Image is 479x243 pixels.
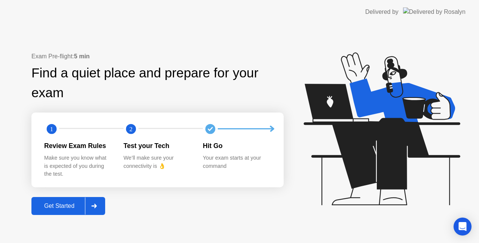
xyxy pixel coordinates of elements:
[50,125,53,132] text: 1
[44,154,112,178] div: Make sure you know what is expected of you during the test.
[123,154,191,170] div: We’ll make sure your connectivity is 👌
[31,52,284,61] div: Exam Pre-flight:
[44,141,112,151] div: Review Exam Rules
[203,154,270,170] div: Your exam starts at your command
[129,125,132,132] text: 2
[123,141,191,151] div: Test your Tech
[74,53,90,59] b: 5 min
[365,7,399,16] div: Delivered by
[203,141,270,151] div: Hit Go
[31,63,284,103] div: Find a quiet place and prepare for your exam
[403,7,466,16] img: Delivered by Rosalyn
[31,197,105,215] button: Get Started
[454,218,472,236] div: Open Intercom Messenger
[34,203,85,209] div: Get Started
